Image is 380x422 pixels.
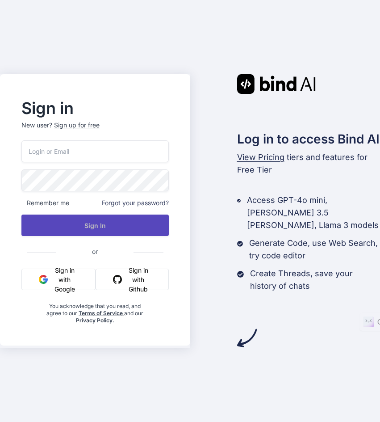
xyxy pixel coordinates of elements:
[21,140,169,162] input: Login or Email
[76,317,114,324] a: Privacy Policy.
[21,121,169,140] p: New user?
[46,297,144,324] div: You acknowledge that you read, and agree to our and our
[249,237,380,262] p: Generate Code, use Web Search, try code editor
[250,267,380,292] p: Create Threads, save your history of chats
[102,198,169,207] span: Forgot your password?
[39,275,48,284] img: google
[56,241,134,262] span: or
[96,269,169,290] button: Sign in with Github
[54,121,100,130] div: Sign up for free
[21,101,169,115] h2: Sign in
[21,215,169,236] button: Sign In
[237,152,284,162] span: View Pricing
[113,275,122,284] img: github
[21,198,69,207] span: Remember me
[237,328,257,348] img: arrow
[21,269,96,290] button: Sign in with Google
[247,194,380,232] p: Access GPT-4o mini, [PERSON_NAME] 3.5 [PERSON_NAME], Llama 3 models
[79,310,124,316] a: Terms of Service
[237,74,316,94] img: Bind AI logo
